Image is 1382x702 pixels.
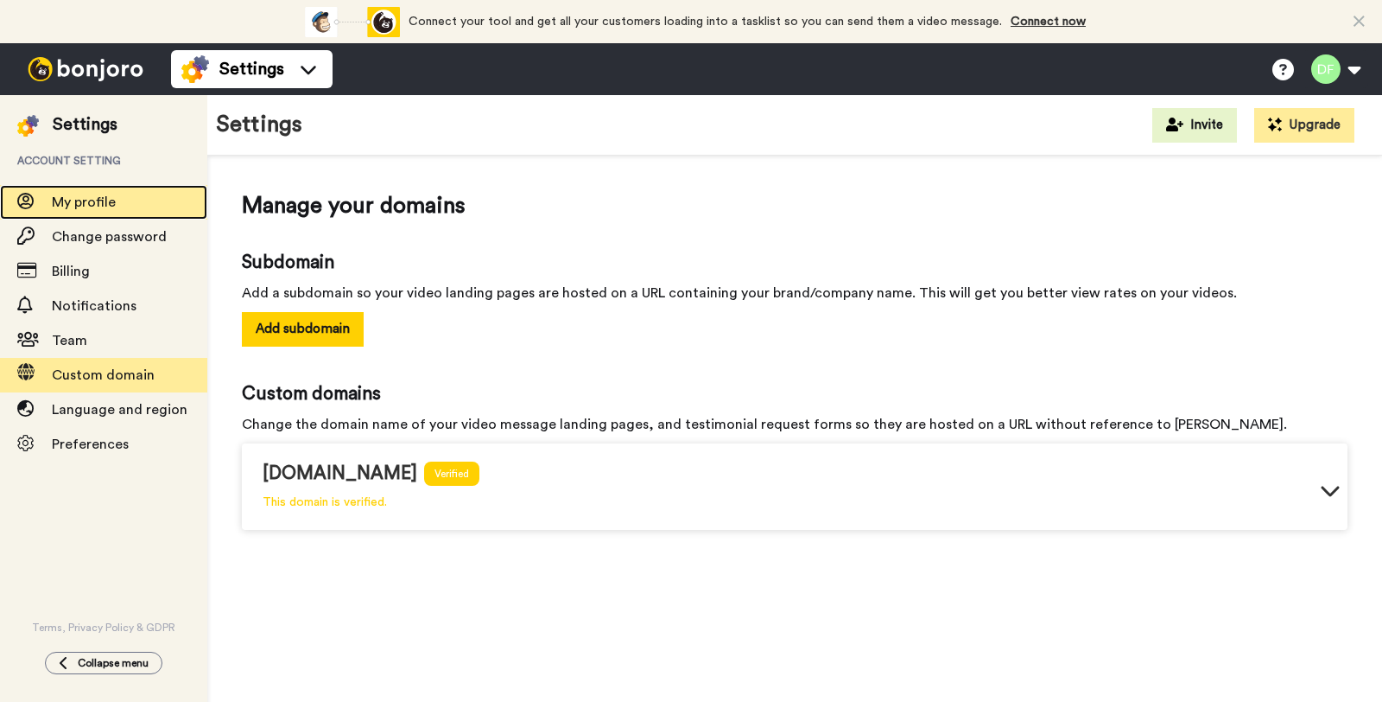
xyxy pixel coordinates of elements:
img: settings-colored.svg [181,55,209,83]
div: Change the domain name of your video message landing pages, and testimonial request forms so they... [242,414,1347,435]
div: Settings [53,112,117,137]
div: Verified [424,462,479,486]
div: Add a subdomain so your video landing pages are hosted on a URL containing your brand/company nam... [242,283,1347,303]
span: Billing [52,265,90,278]
span: Team [52,334,87,348]
img: bj-logo-header-white.svg [21,57,150,81]
h1: Settings [216,112,302,137]
span: Language and region [52,403,187,417]
span: Subdomain [242,250,1347,276]
button: Add subdomain [242,312,364,346]
span: Preferences [52,437,129,451]
button: Invite [1152,108,1237,143]
img: settings-colored.svg [17,115,39,137]
span: My profile [52,195,116,209]
span: Manage your domains [242,190,1347,222]
a: Connect now [1011,16,1086,28]
span: Change password [52,230,167,244]
div: [DOMAIN_NAME] [263,461,417,487]
p: This domain is verified. [263,494,479,511]
span: Connect your tool and get all your customers loading into a tasklist so you can send them a video... [409,16,1002,28]
button: Collapse menu [45,652,162,674]
div: animation [305,7,400,37]
span: Settings [219,57,284,81]
span: Custom domains [242,381,1347,407]
button: Upgrade [1254,108,1354,143]
span: Notifications [52,299,136,313]
span: Collapse menu [78,656,149,670]
span: Custom domain [52,368,155,382]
